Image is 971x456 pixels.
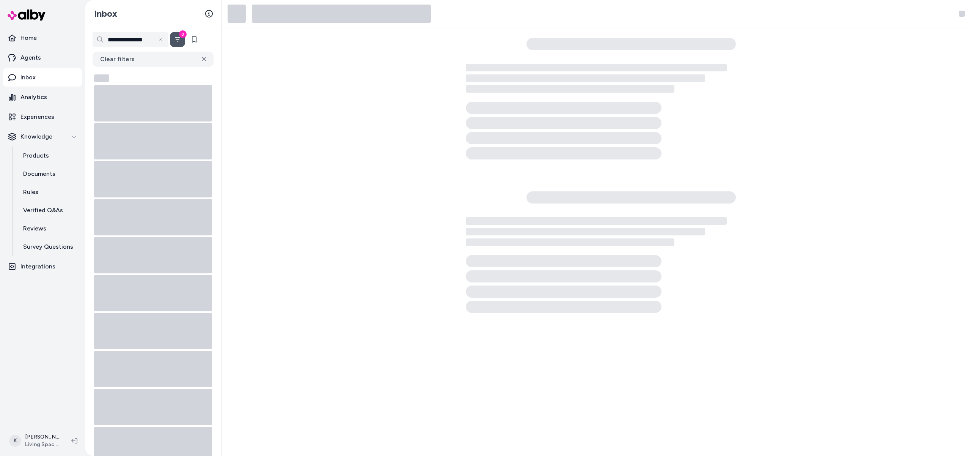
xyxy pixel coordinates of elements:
[23,188,38,197] p: Rules
[23,169,55,178] p: Documents
[3,108,82,126] a: Experiences
[16,165,82,183] a: Documents
[23,151,49,160] p: Products
[20,73,36,82] p: Inbox
[25,433,59,441] p: [PERSON_NAME]
[93,52,214,67] button: Clear filters
[20,262,55,271] p: Integrations
[8,9,46,21] img: alby Logo
[94,8,117,19] h2: Inbox
[16,201,82,219] a: Verified Q&As
[3,257,82,276] a: Integrations
[20,112,54,121] p: Experiences
[16,238,82,256] a: Survey Questions
[5,429,65,453] button: K[PERSON_NAME]Living Spaces
[16,183,82,201] a: Rules
[170,32,185,47] button: Filter
[20,132,52,141] p: Knowledge
[3,49,82,67] a: Agents
[20,93,47,102] p: Analytics
[23,224,46,233] p: Reviews
[179,30,187,38] div: 0
[16,147,82,165] a: Products
[3,128,82,146] button: Knowledge
[16,219,82,238] a: Reviews
[9,435,21,447] span: K
[3,88,82,106] a: Analytics
[23,242,73,251] p: Survey Questions
[3,68,82,87] a: Inbox
[25,441,59,448] span: Living Spaces
[23,206,63,215] p: Verified Q&As
[20,33,37,43] p: Home
[3,29,82,47] a: Home
[20,53,41,62] p: Agents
